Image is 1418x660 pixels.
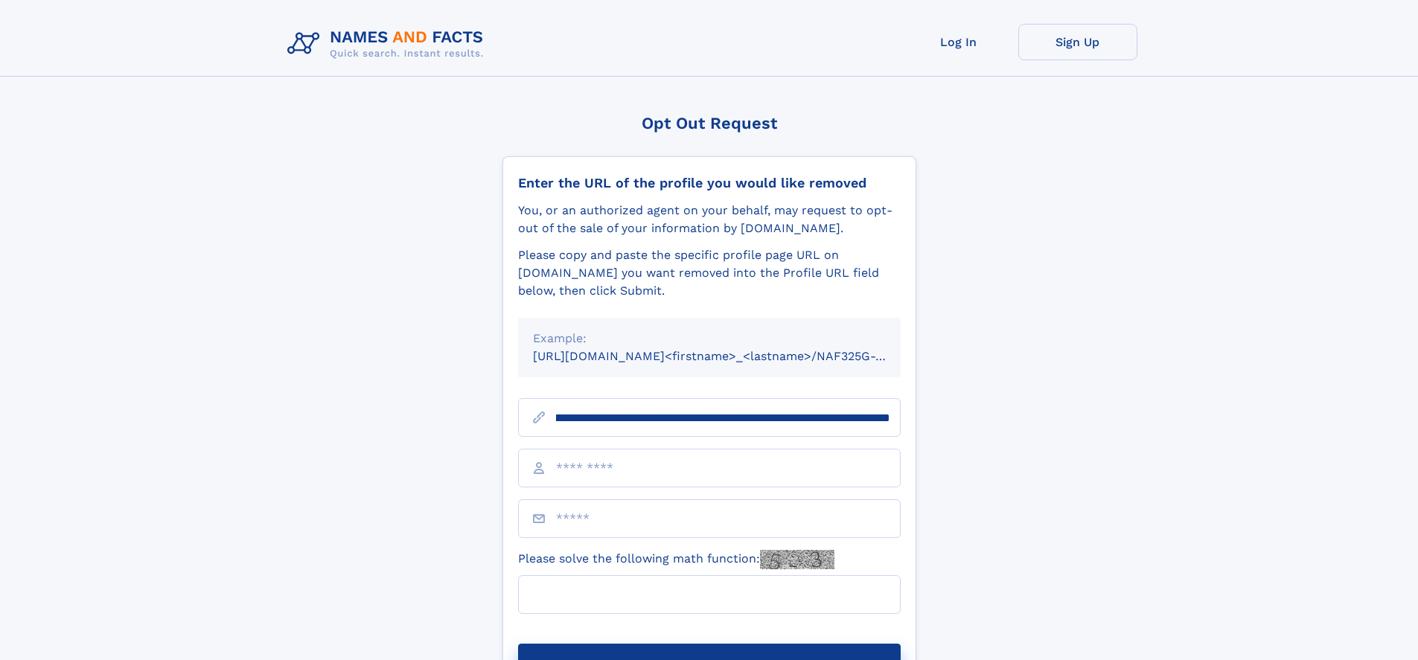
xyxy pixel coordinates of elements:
[518,202,901,237] div: You, or an authorized agent on your behalf, may request to opt-out of the sale of your informatio...
[502,114,916,132] div: Opt Out Request
[518,246,901,300] div: Please copy and paste the specific profile page URL on [DOMAIN_NAME] you want removed into the Pr...
[518,550,834,569] label: Please solve the following math function:
[533,330,886,347] div: Example:
[533,349,929,363] small: [URL][DOMAIN_NAME]<firstname>_<lastname>/NAF325G-xxxxxxxx
[899,24,1018,60] a: Log In
[281,24,496,64] img: Logo Names and Facts
[1018,24,1137,60] a: Sign Up
[518,175,901,191] div: Enter the URL of the profile you would like removed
